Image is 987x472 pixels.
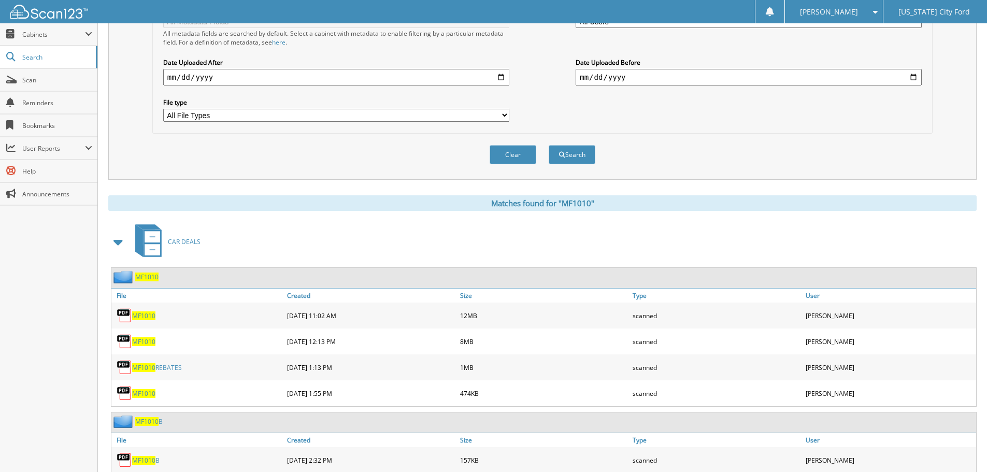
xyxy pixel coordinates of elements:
[22,167,92,176] span: Help
[457,450,631,470] div: 157KB
[108,195,977,211] div: Matches found for "MF1010"
[272,38,285,47] a: here
[132,389,155,398] a: MF1010
[22,190,92,198] span: Announcements
[117,334,132,349] img: PDF.png
[284,331,457,352] div: [DATE] 12:13 PM
[132,363,155,372] span: MF1010
[163,58,509,67] label: Date Uploaded After
[135,417,159,426] span: MF1010
[22,30,85,39] span: Cabinets
[117,452,132,468] img: PDF.png
[135,273,159,281] a: MF1010
[284,305,457,326] div: [DATE] 11:02 AM
[457,289,631,303] a: Size
[284,289,457,303] a: Created
[284,357,457,378] div: [DATE] 1:13 PM
[117,385,132,401] img: PDF.png
[113,415,135,428] img: folder2.png
[576,69,922,85] input: end
[132,337,155,346] a: MF1010
[457,331,631,352] div: 8MB
[457,433,631,447] a: Size
[163,69,509,85] input: start
[803,450,976,470] div: [PERSON_NAME]
[22,144,85,153] span: User Reports
[630,305,803,326] div: scanned
[457,305,631,326] div: 12MB
[935,422,987,472] iframe: Chat Widget
[630,383,803,404] div: scanned
[630,433,803,447] a: Type
[22,121,92,130] span: Bookmarks
[630,450,803,470] div: scanned
[22,98,92,107] span: Reminders
[803,357,976,378] div: [PERSON_NAME]
[630,357,803,378] div: scanned
[168,237,201,246] span: CAR DEALS
[135,417,163,426] a: MF1010B
[800,9,858,15] span: [PERSON_NAME]
[630,331,803,352] div: scanned
[457,357,631,378] div: 1MB
[490,145,536,164] button: Clear
[132,363,182,372] a: MF1010REBATES
[576,58,922,67] label: Date Uploaded Before
[132,456,155,465] span: MF1010
[111,433,284,447] a: File
[549,145,595,164] button: Search
[284,450,457,470] div: [DATE] 2:32 PM
[803,383,976,404] div: [PERSON_NAME]
[117,360,132,375] img: PDF.png
[898,9,970,15] span: [US_STATE] City Ford
[803,289,976,303] a: User
[129,221,201,262] a: CAR DEALS
[284,383,457,404] div: [DATE] 1:55 PM
[803,331,976,352] div: [PERSON_NAME]
[132,311,155,320] a: MF1010
[163,29,509,47] div: All metadata fields are searched by default. Select a cabinet with metadata to enable filtering b...
[132,456,160,465] a: MF1010B
[113,270,135,283] img: folder2.png
[163,98,509,107] label: File type
[284,433,457,447] a: Created
[803,433,976,447] a: User
[22,76,92,84] span: Scan
[630,289,803,303] a: Type
[803,305,976,326] div: [PERSON_NAME]
[10,5,88,19] img: scan123-logo-white.svg
[117,308,132,323] img: PDF.png
[22,53,91,62] span: Search
[457,383,631,404] div: 474KB
[111,289,284,303] a: File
